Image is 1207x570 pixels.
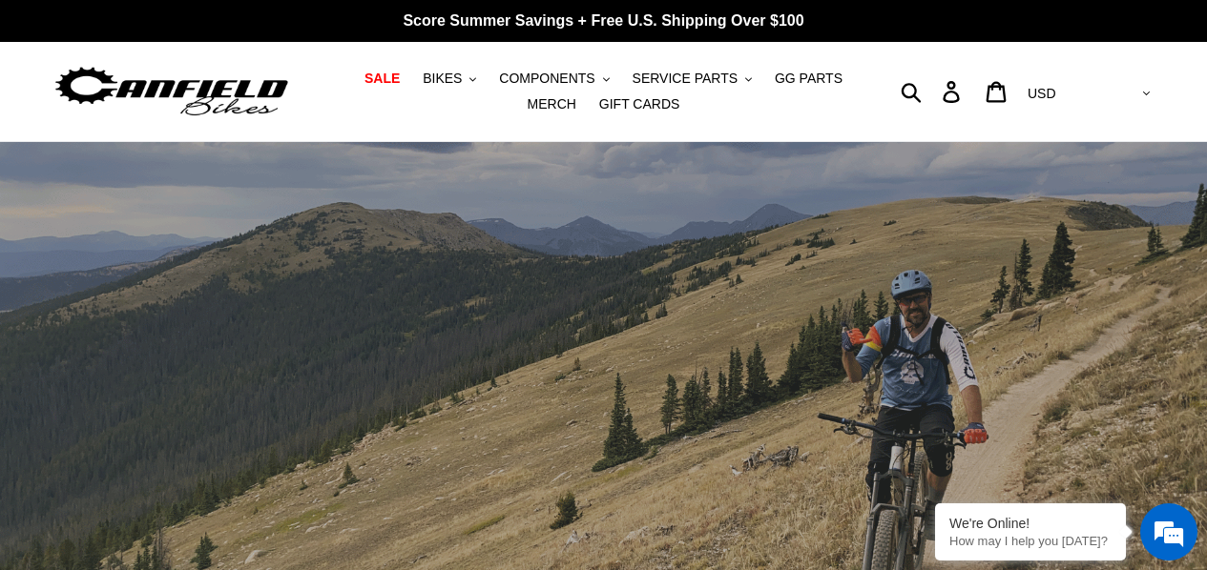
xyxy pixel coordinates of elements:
span: GG PARTS [775,71,843,87]
button: SERVICE PARTS [623,66,761,92]
button: BIKES [413,66,486,92]
div: We're Online! [949,516,1112,531]
button: COMPONENTS [489,66,618,92]
span: SALE [364,71,400,87]
span: MERCH [528,96,576,112]
a: GG PARTS [765,66,852,92]
img: Canfield Bikes [52,62,291,122]
span: BIKES [423,71,462,87]
a: MERCH [518,92,586,117]
p: How may I help you today? [949,534,1112,548]
span: GIFT CARDS [599,96,680,112]
a: GIFT CARDS [590,92,690,117]
a: SALE [355,66,409,92]
span: SERVICE PARTS [633,71,738,87]
span: COMPONENTS [499,71,594,87]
